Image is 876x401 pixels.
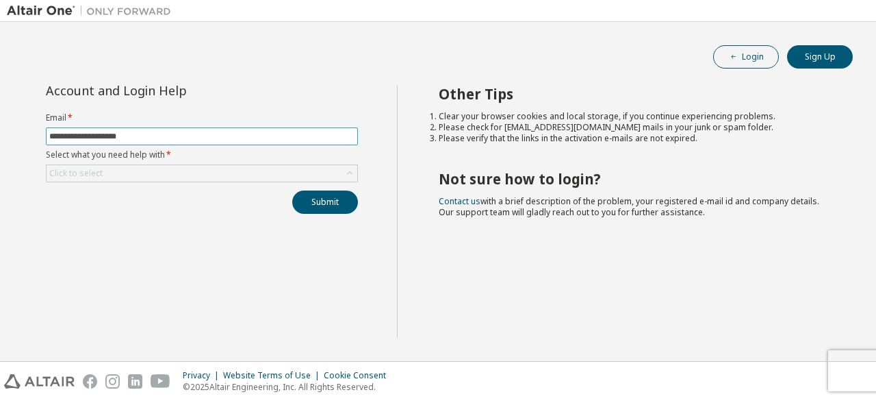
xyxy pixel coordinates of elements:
div: Website Terms of Use [223,370,324,381]
label: Select what you need help with [46,149,358,160]
button: Login [713,45,779,69]
li: Please check for [EMAIL_ADDRESS][DOMAIN_NAME] mails in your junk or spam folder. [439,122,829,133]
h2: Other Tips [439,85,829,103]
h2: Not sure how to login? [439,170,829,188]
p: © 2025 Altair Engineering, Inc. All Rights Reserved. [183,381,394,393]
li: Clear your browser cookies and local storage, if you continue experiencing problems. [439,111,829,122]
div: Click to select [47,165,357,182]
img: instagram.svg [105,374,120,389]
li: Please verify that the links in the activation e-mails are not expired. [439,133,829,144]
div: Account and Login Help [46,85,296,96]
img: linkedin.svg [128,374,142,389]
img: facebook.svg [83,374,97,389]
button: Submit [292,191,358,214]
div: Privacy [183,370,223,381]
button: Sign Up [787,45,853,69]
img: youtube.svg [151,374,170,389]
span: with a brief description of the problem, your registered e-mail id and company details. Our suppo... [439,195,819,218]
img: Altair One [7,4,178,18]
div: Click to select [49,168,103,179]
label: Email [46,112,358,123]
div: Cookie Consent [324,370,394,381]
a: Contact us [439,195,480,207]
img: altair_logo.svg [4,374,75,389]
